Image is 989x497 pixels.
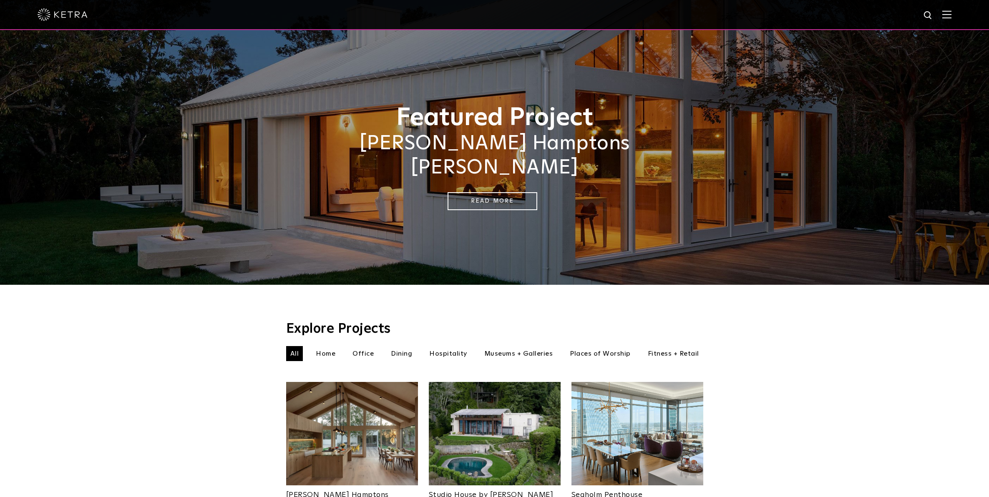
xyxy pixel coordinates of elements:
[566,346,635,361] li: Places of Worship
[644,346,703,361] li: Fitness + Retail
[286,322,703,336] h3: Explore Projects
[425,346,471,361] li: Hospitality
[480,346,557,361] li: Museums + Galleries
[429,382,561,485] img: An aerial view of Olson Kundig's Studio House in Seattle
[312,346,340,361] li: Home
[286,382,418,485] img: Project_Landing_Thumbnail-2021
[942,10,951,18] img: Hamburger%20Nav.svg
[38,8,88,21] img: ketra-logo-2019-white
[387,346,416,361] li: Dining
[286,104,703,132] h1: Featured Project
[286,346,303,361] li: All
[348,346,378,361] li: Office
[923,10,934,21] img: search icon
[448,192,537,210] a: Read More
[571,382,703,485] img: Project_Landing_Thumbnail-2022smaller
[286,132,703,180] h2: [PERSON_NAME] Hamptons [PERSON_NAME]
